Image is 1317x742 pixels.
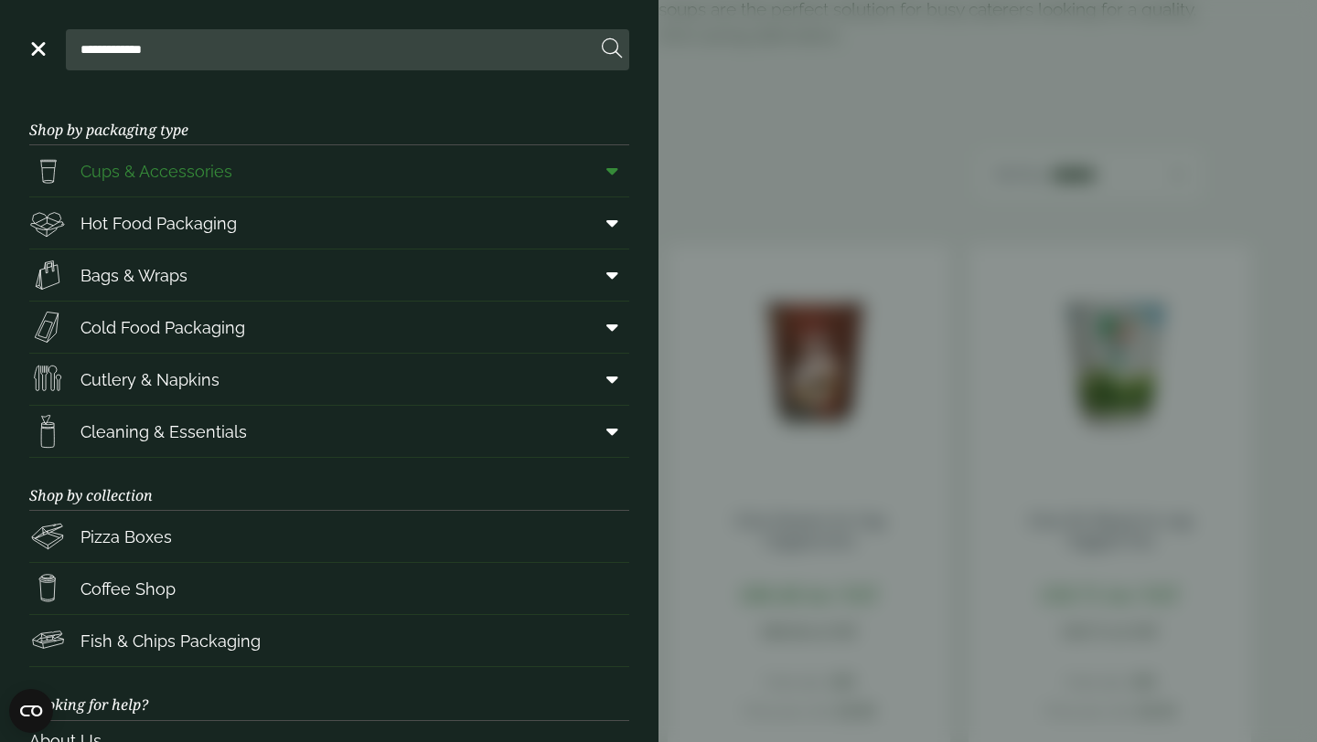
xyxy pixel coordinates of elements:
[80,211,237,236] span: Hot Food Packaging
[80,577,176,601] span: Coffee Shop
[80,263,187,288] span: Bags & Wraps
[29,563,629,614] a: Coffee Shop
[29,570,66,607] img: HotDrink_paperCup.svg
[29,361,66,397] img: Cutlery.svg
[29,153,66,189] img: PintNhalf_cup.svg
[29,413,66,450] img: open-wipe.svg
[80,159,232,184] span: Cups & Accessories
[29,615,629,666] a: Fish & Chips Packaging
[29,309,66,345] img: Sandwich_box.svg
[29,302,629,353] a: Cold Food Packaging
[29,145,629,196] a: Cups & Accessories
[29,518,66,555] img: Pizza_boxes.svg
[29,249,629,301] a: Bags & Wraps
[80,367,219,392] span: Cutlery & Napkins
[80,629,261,653] span: Fish & Chips Packaging
[80,419,247,444] span: Cleaning & Essentials
[29,354,629,405] a: Cutlery & Napkins
[29,197,629,249] a: Hot Food Packaging
[80,315,245,340] span: Cold Food Packaging
[29,622,66,659] img: FishNchip_box.svg
[29,257,66,293] img: Paper_carriers.svg
[9,689,53,733] button: Open CMP widget
[29,511,629,562] a: Pizza Boxes
[29,458,629,511] h3: Shop by collection
[29,205,66,241] img: Deli_box.svg
[29,667,629,720] h3: Looking for help?
[29,92,629,145] h3: Shop by packaging type
[29,406,629,457] a: Cleaning & Essentials
[80,525,172,549] span: Pizza Boxes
